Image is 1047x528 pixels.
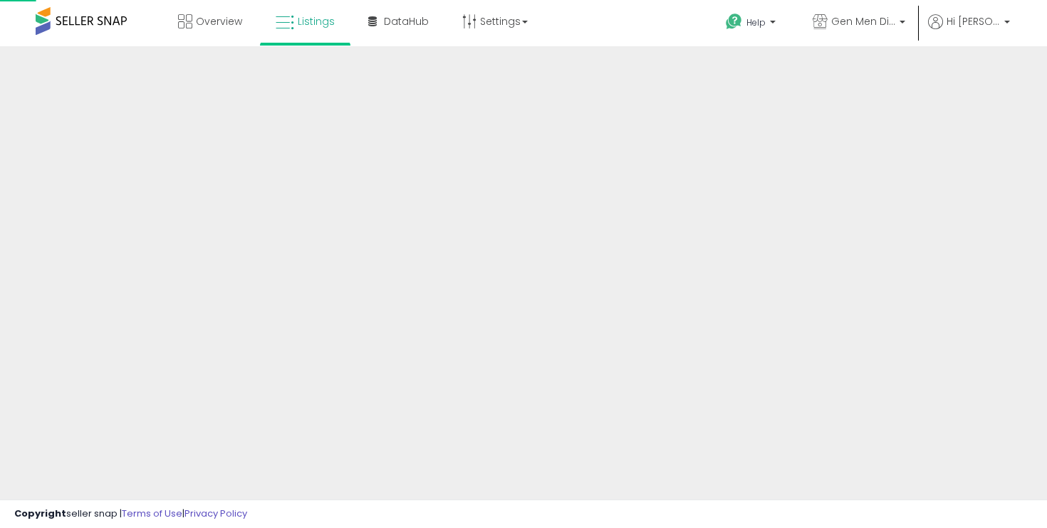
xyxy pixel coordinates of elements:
span: DataHub [384,14,429,28]
i: Get Help [725,13,743,31]
a: Hi [PERSON_NAME] [928,14,1010,46]
a: Terms of Use [122,507,182,520]
a: Help [714,2,790,46]
a: Privacy Policy [184,507,247,520]
strong: Copyright [14,507,66,520]
div: seller snap | | [14,507,247,521]
span: Listings [298,14,335,28]
span: Hi [PERSON_NAME] [947,14,1000,28]
span: Gen Men Distributor [831,14,895,28]
span: Overview [196,14,242,28]
span: Help [746,16,766,28]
